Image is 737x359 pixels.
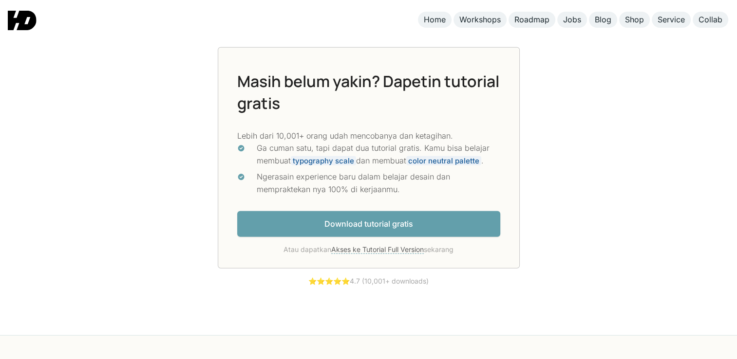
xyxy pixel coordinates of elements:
[424,15,446,25] div: Home
[557,12,587,28] a: Jobs
[563,15,581,25] div: Jobs
[652,12,691,28] a: Service
[509,12,555,28] a: Roadmap
[658,15,685,25] div: Service
[291,156,356,165] span: typography scale
[459,15,501,25] div: Workshops
[257,171,500,196] div: Ngerasain experience baru dalam belajar desain dan mempraktekan nya 100% di kerjaanmu.
[454,12,507,28] a: Workshops
[693,12,728,28] a: Collab
[699,15,722,25] div: Collab
[589,12,617,28] a: Blog
[257,142,500,167] div: Ga cuman satu, tapi dapat dua tutorial gratis. Kamu bisa belajar membuat dan membuat .
[514,15,549,25] div: Roadmap
[237,245,500,255] div: Atau dapatkan sekarang
[308,276,429,287] div: 4.7 (10,001+ downloads)
[595,15,611,25] div: Blog
[331,245,424,254] a: Akses ke Tutorial Full Version
[237,211,500,237] a: Download tutorial gratis
[625,15,644,25] div: Shop
[237,71,500,114] h2: Masih belum yakin? Dapetin tutorial gratis
[406,156,481,165] span: color neutral palette
[619,12,650,28] a: Shop
[418,12,452,28] a: Home
[308,277,350,285] a: ⭐️⭐️⭐️⭐️⭐️
[237,130,500,143] p: Lebih dari 10,001+ orang udah mencobanya dan ketagihan.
